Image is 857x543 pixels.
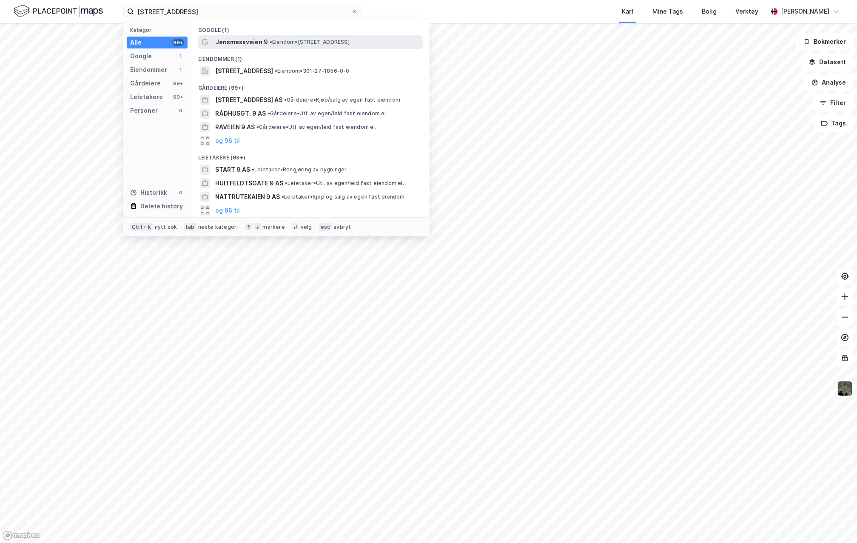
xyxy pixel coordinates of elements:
[256,124,376,131] span: Gårdeiere • Utl. av egen/leid fast eiendom el.
[130,188,167,198] div: Historikk
[813,94,854,111] button: Filter
[702,6,717,17] div: Bolig
[215,66,273,76] span: [STREET_ADDRESS]
[215,165,250,175] span: START 9 AS
[781,6,830,17] div: [PERSON_NAME]
[814,502,857,543] div: Kontrollprogram for chat
[270,39,272,45] span: •
[172,39,184,46] div: 99+
[191,20,430,35] div: Google (1)
[735,6,758,17] div: Verktøy
[134,5,351,18] input: Søk på adresse, matrikkel, gårdeiere, leietakere eller personer
[252,166,347,173] span: Leietaker • Rengjøring av bygninger
[191,148,430,163] div: Leietakere (99+)
[3,531,40,540] a: Mapbox homepage
[191,49,430,64] div: Eiendommer (1)
[130,27,188,33] div: Kategori
[191,78,430,93] div: Gårdeiere (99+)
[804,74,854,91] button: Analyse
[802,54,854,71] button: Datasett
[814,502,857,543] iframe: Chat Widget
[215,205,240,216] button: og 96 til
[172,80,184,87] div: 99+
[177,189,184,196] div: 0
[837,381,853,397] img: 9k=
[215,136,240,146] button: og 96 til
[275,68,277,74] span: •
[155,224,177,230] div: nytt søk
[268,110,387,117] span: Gårdeiere • Utl. av egen/leid fast eiendom el.
[215,192,280,202] span: NATTRUTEKAIEN 9 AS
[130,92,163,102] div: Leietakere
[275,68,350,74] span: Eiendom • 301-27-1856-0-0
[796,33,854,50] button: Bokmerker
[285,180,404,187] span: Leietaker • Utl. av egen/leid fast eiendom el.
[130,223,153,231] div: Ctrl + k
[284,97,400,103] span: Gårdeiere • Kjøp/salg av egen fast eiendom
[177,66,184,73] div: 1
[130,105,158,116] div: Personer
[263,224,285,230] div: markere
[215,178,283,188] span: HUITFELDTSGATE 9 AS
[622,6,634,17] div: Kart
[270,39,350,45] span: Eiendom • [STREET_ADDRESS]
[252,166,254,173] span: •
[215,108,266,119] span: RÅDHUSGT. 9 AS
[215,122,255,132] span: RAVEIEN 9 AS
[301,224,312,230] div: velg
[814,115,854,132] button: Tags
[184,223,196,231] div: tab
[198,224,238,230] div: neste kategori
[130,37,142,48] div: Alle
[282,193,405,200] span: Leietaker • Kjøp og salg av egen fast eiendom
[130,65,167,75] div: Eiendommer
[284,97,287,103] span: •
[215,95,282,105] span: [STREET_ADDRESS] AS
[14,4,103,19] img: logo.f888ab2527a4732fd821a326f86c7f29.svg
[172,94,184,100] div: 99+
[282,193,284,200] span: •
[140,201,183,211] div: Delete history
[333,224,351,230] div: avbryt
[215,37,268,47] span: Jensmessveien 9
[256,124,259,130] span: •
[130,51,152,61] div: Google
[177,53,184,60] div: 1
[177,107,184,114] div: 0
[285,180,288,186] span: •
[130,78,161,88] div: Gårdeiere
[652,6,683,17] div: Mine Tags
[319,223,332,231] div: esc
[268,110,270,117] span: •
